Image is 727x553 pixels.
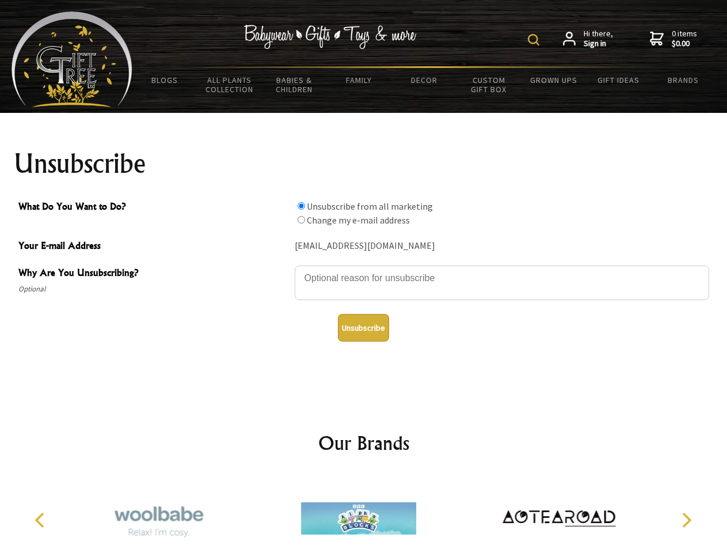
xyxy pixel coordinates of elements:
[307,214,410,226] label: Change my e-mail address
[197,68,262,101] a: All Plants Collection
[29,507,54,533] button: Previous
[18,238,289,255] span: Your E-mail Address
[563,29,613,49] a: Hi there,Sign in
[672,28,697,49] span: 0 items
[18,266,289,282] span: Why Are You Unsubscribing?
[298,216,305,224] input: What Do You Want to Do?
[528,34,539,46] img: product search
[295,266,709,300] textarea: Why Are You Unsubscribing?
[244,25,417,49] img: Babywear - Gifts - Toys & more
[586,68,651,92] a: Gift Ideas
[262,68,327,101] a: Babies & Children
[456,68,522,101] a: Custom Gift Box
[651,68,716,92] a: Brands
[18,199,289,216] span: What Do You Want to Do?
[650,29,697,49] a: 0 items$0.00
[18,282,289,296] span: Optional
[338,314,389,342] button: Unsubscribe
[23,429,705,457] h2: Our Brands
[295,237,709,255] div: [EMAIL_ADDRESS][DOMAIN_NAME]
[584,39,613,49] strong: Sign in
[672,39,697,49] strong: $0.00
[132,68,197,92] a: BLOGS
[521,68,586,92] a: Grown Ups
[14,150,714,177] h1: Unsubscribe
[298,202,305,210] input: What Do You Want to Do?
[12,12,132,107] img: Babyware - Gifts - Toys and more...
[327,68,392,92] a: Family
[307,200,433,212] label: Unsubscribe from all marketing
[391,68,456,92] a: Decor
[584,29,613,49] span: Hi there,
[673,507,699,533] button: Next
